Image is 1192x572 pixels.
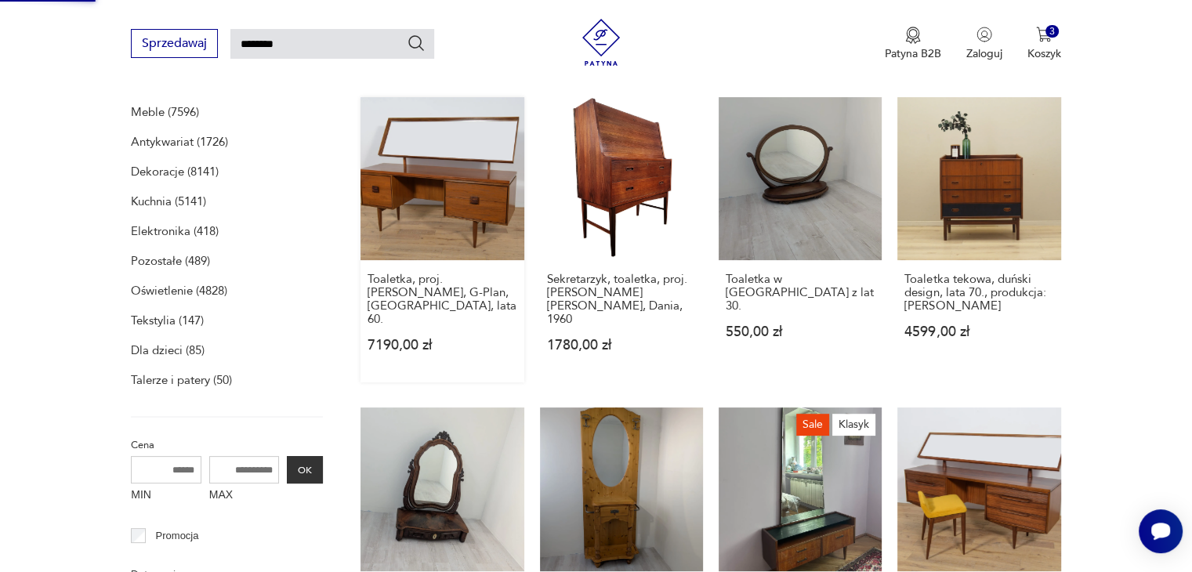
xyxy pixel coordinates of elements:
a: Oświetlenie (4828) [131,280,227,302]
img: Patyna - sklep z meblami i dekoracjami vintage [578,19,625,66]
a: Kuchnia (5141) [131,190,206,212]
div: 3 [1045,25,1059,38]
p: 7190,00 zł [368,338,516,352]
label: MAX [209,483,280,509]
p: 1780,00 zł [547,338,696,352]
p: Cena [131,436,323,454]
iframe: Smartsupp widget button [1139,509,1183,553]
p: 550,00 zł [726,325,875,338]
a: Toaletka, proj. I. Kofod-Larsen, G-Plan, Wielka Brytania, lata 60.Toaletka, proj. [PERSON_NAME], ... [360,97,524,382]
button: Zaloguj [966,27,1002,61]
button: OK [287,456,323,483]
p: Promocja [156,527,199,545]
img: Ikonka użytkownika [976,27,992,42]
p: 4599,00 zł [904,325,1053,338]
a: Dekoracje (8141) [131,161,219,183]
p: Zaloguj [966,46,1002,61]
p: Patyna B2B [885,46,941,61]
a: Dla dzieci (85) [131,339,205,361]
a: Elektronika (418) [131,220,219,242]
a: Talerze i patery (50) [131,369,232,391]
a: Sekretarzyk, toaletka, proj. Arne Wahl Iversen, Dania, 1960Sekretarzyk, toaletka, proj. [PERSON_N... [540,97,703,382]
a: Ikona medaluPatyna B2B [885,27,941,61]
img: Ikona koszyka [1036,27,1052,42]
button: 3Koszyk [1027,27,1061,61]
button: Sprzedawaj [131,29,218,58]
a: Toaletka w mahoniu z lat 30.Toaletka w [GEOGRAPHIC_DATA] z lat 30.550,00 zł [719,97,882,382]
button: Patyna B2B [885,27,941,61]
img: Ikona medalu [905,27,921,44]
button: Szukaj [407,34,426,52]
p: Koszyk [1027,46,1061,61]
h3: Toaletka tekowa, duński design, lata 70., produkcja: [PERSON_NAME] [904,273,1053,313]
h3: Toaletka w [GEOGRAPHIC_DATA] z lat 30. [726,273,875,313]
a: Toaletka tekowa, duński design, lata 70., produkcja: DaniaToaletka tekowa, duński design, lata 70... [897,97,1060,382]
a: Antykwariat (1726) [131,131,228,153]
a: Tekstylia (147) [131,310,204,331]
a: Meble (7596) [131,101,199,123]
a: Pozostałe (489) [131,250,210,272]
a: Sprzedawaj [131,39,218,50]
h3: Sekretarzyk, toaletka, proj. [PERSON_NAME] [PERSON_NAME], Dania, 1960 [547,273,696,326]
h3: Toaletka, proj. [PERSON_NAME], G-Plan, [GEOGRAPHIC_DATA], lata 60. [368,273,516,326]
label: MIN [131,483,201,509]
